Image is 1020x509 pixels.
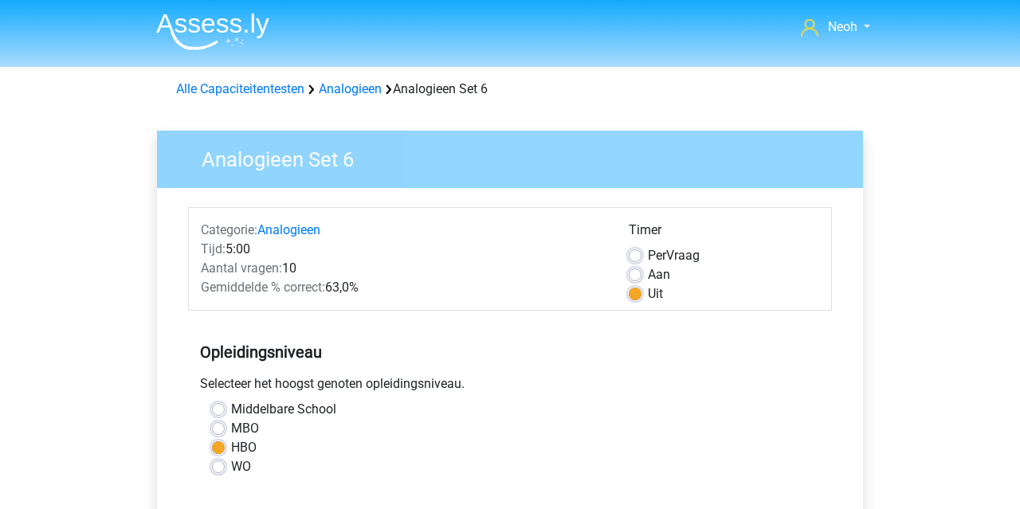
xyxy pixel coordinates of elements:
label: Middelbare School [231,400,336,419]
span: Aantal vragen: [201,260,282,276]
span: Tijd: [201,241,226,256]
img: Assessly [156,13,269,50]
span: Per [648,248,666,263]
h5: Opleidingsniveau [200,336,820,368]
div: 63,0% [189,278,617,297]
label: WO [231,457,251,476]
a: Analogieen [319,81,382,96]
div: Timer [629,221,819,246]
label: HBO [231,438,257,457]
span: Neoh [828,19,857,34]
h3: Analogieen Set 6 [182,141,851,172]
div: Analogieen Set 6 [170,80,850,99]
a: Analogieen [257,222,320,237]
a: Alle Capaciteitentesten [176,81,304,96]
span: Categorie: [201,222,257,237]
div: 10 [189,259,617,278]
span: Gemiddelde % correct: [201,280,325,295]
label: Uit [648,284,663,303]
label: Aan [648,265,670,284]
a: Neoh [794,18,877,37]
div: 5:00 [189,240,617,259]
label: Vraag [648,246,700,265]
label: MBO [231,419,259,438]
div: Selecteer het hoogst genoten opleidingsniveau. [188,374,832,400]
